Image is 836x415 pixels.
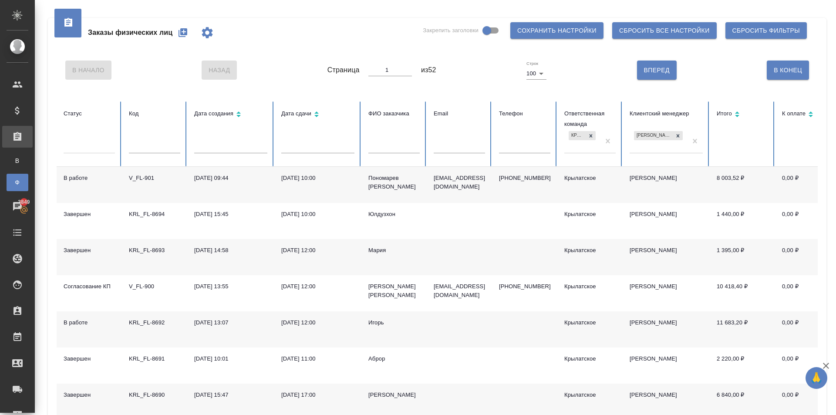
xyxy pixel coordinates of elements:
div: KRL_FL-8692 [129,318,180,327]
div: Сортировка [194,108,267,121]
div: [DATE] 13:55 [194,282,267,291]
div: [DATE] 10:01 [194,354,267,363]
td: [PERSON_NAME] [623,348,710,384]
div: Email [434,108,485,119]
div: Завершен [64,391,115,399]
td: 8 003,52 ₽ [710,167,775,203]
div: [DATE] 10:00 [281,174,354,182]
td: 2 220,00 ₽ [710,348,775,384]
div: 100 [526,67,546,80]
td: 1 395,00 ₽ [710,239,775,275]
span: В [11,156,24,165]
div: В работе [64,318,115,327]
span: Сохранить настройки [517,25,597,36]
div: Завершен [64,354,115,363]
div: Телефон [499,108,550,119]
div: Сортировка [782,108,833,121]
div: Статус [64,108,115,119]
div: Игорь [368,318,420,327]
td: [PERSON_NAME] [623,167,710,203]
span: Закрепить заголовки [423,26,479,35]
div: В работе [64,174,115,182]
span: 🙏 [809,369,824,387]
span: Вперед [644,65,670,76]
div: Крылатское [569,131,586,140]
td: [PERSON_NAME] [623,311,710,348]
div: Мария [368,246,420,255]
span: Сбросить все настройки [619,25,710,36]
p: [EMAIL_ADDRESS][DOMAIN_NAME] [434,174,485,191]
div: KRL_FL-8690 [129,391,180,399]
button: Вперед [637,61,677,80]
span: 3849 [13,198,35,206]
td: 11 683,20 ₽ [710,311,775,348]
div: Крылатское [564,282,616,291]
div: V_FL-901 [129,174,180,182]
div: [DATE] 17:00 [281,391,354,399]
div: Завершен [64,210,115,219]
div: Пономарев [PERSON_NAME] [368,174,420,191]
td: [PERSON_NAME] [623,203,710,239]
div: Аброр [368,354,420,363]
div: Клиентский менеджер [630,108,703,119]
div: Крылатское [564,174,616,182]
div: [PERSON_NAME] [PERSON_NAME] [368,282,420,300]
p: [PHONE_NUMBER] [499,282,550,291]
button: Сохранить настройки [510,22,603,39]
label: Строк [526,61,538,66]
div: Ответственная команда [564,108,616,129]
div: [PERSON_NAME] [368,391,420,399]
a: Ф [7,174,28,191]
div: Крылатское [564,246,616,255]
td: 10 418,40 ₽ [710,275,775,311]
div: [DATE] 10:00 [281,210,354,219]
div: ФИО заказчика [368,108,420,119]
div: Крылатское [564,354,616,363]
div: KRL_FL-8693 [129,246,180,255]
div: [DATE] 13:07 [194,318,267,327]
span: из 52 [421,65,436,75]
div: V_FL-900 [129,282,180,291]
button: В Конец [767,61,809,80]
div: [DATE] 12:00 [281,318,354,327]
div: Крылатское [564,210,616,219]
div: KRL_FL-8694 [129,210,180,219]
div: Код [129,108,180,119]
span: Страница [327,65,360,75]
span: В Конец [774,65,802,76]
div: Крылатское [564,391,616,399]
p: [EMAIL_ADDRESS][DOMAIN_NAME] [434,282,485,300]
button: Сбросить все настройки [612,22,717,39]
span: Ф [11,178,24,187]
div: Юлдузхон [368,210,420,219]
div: [DATE] 09:44 [194,174,267,182]
span: Сбросить фильтры [732,25,800,36]
td: [PERSON_NAME] [623,275,710,311]
div: [DATE] 12:00 [281,282,354,291]
div: [DATE] 11:00 [281,354,354,363]
div: Крылатское [564,318,616,327]
button: Создать [172,22,193,43]
button: 🙏 [806,367,827,389]
div: Сортировка [281,108,354,121]
div: [PERSON_NAME] [634,131,673,140]
div: Согласование КП [64,282,115,291]
div: Сортировка [717,108,768,121]
div: [DATE] 15:45 [194,210,267,219]
a: 3849 [2,196,33,217]
td: 1 440,00 ₽ [710,203,775,239]
td: [PERSON_NAME] [623,239,710,275]
span: Заказы физических лиц [88,27,172,38]
p: [PHONE_NUMBER] [499,174,550,182]
button: Сбросить фильтры [725,22,807,39]
div: [DATE] 14:58 [194,246,267,255]
div: [DATE] 15:47 [194,391,267,399]
div: KRL_FL-8691 [129,354,180,363]
a: В [7,152,28,169]
div: [DATE] 12:00 [281,246,354,255]
div: Завершен [64,246,115,255]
